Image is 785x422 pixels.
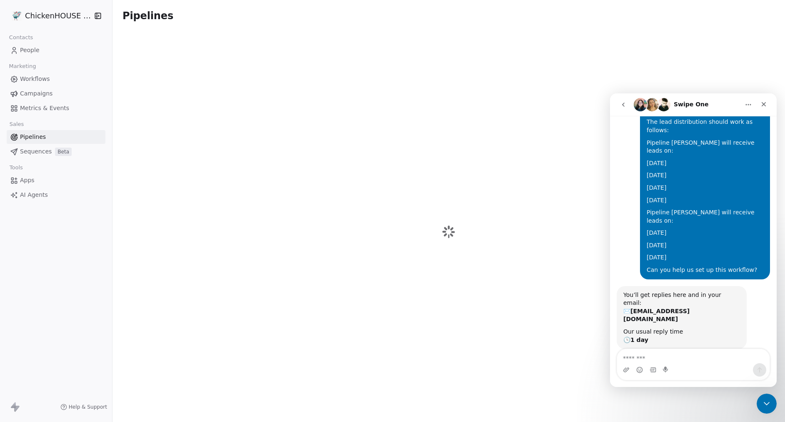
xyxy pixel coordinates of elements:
[6,118,27,131] span: Sales
[13,198,130,230] div: You’ll get replies here and in your email: ✉️
[37,160,153,168] div: [DATE]
[37,25,153,41] div: The lead distribution should work as follows:
[13,13,20,20] img: logo_orange.svg
[55,148,72,156] span: Beta
[7,173,105,187] a: Apps
[23,13,41,20] div: v 4.0.25
[40,273,46,280] button: Gif picker
[13,22,20,28] img: website_grey.svg
[7,193,137,256] div: You’ll get replies here and in your email:✉️[EMAIL_ADDRESS][DOMAIN_NAME]Our usual reply time🕒1 da...
[37,45,153,62] div: Pipeline [PERSON_NAME] will receive leads on:
[69,404,107,410] span: Help & Support
[26,273,33,280] button: Emoji picker
[20,133,46,141] span: Pipelines
[37,103,153,111] div: [DATE]
[7,188,105,202] a: AI Agents
[7,72,105,86] a: Workflows
[20,176,35,185] span: Apps
[20,243,38,250] b: 1 day
[7,256,160,270] textarea: Message…
[5,31,37,44] span: Contacts
[7,145,105,158] a: SequencesBeta
[22,22,93,28] div: Dominio: [DOMAIN_NAME]
[122,10,173,22] span: Pipelines
[10,9,89,23] button: ChickenHOUSE sas
[143,270,156,283] button: Send a message…
[7,101,105,115] a: Metrics & Events
[35,48,41,55] img: tab_domain_overview_orange.svg
[37,148,153,156] div: [DATE]
[12,11,22,21] img: 4.jpg
[7,43,105,57] a: People
[20,191,48,199] span: AI Agents
[7,87,105,100] a: Campaigns
[20,147,52,156] span: Sequences
[37,115,153,131] div: Pipeline [PERSON_NAME] will receive leads on:
[610,93,777,387] iframe: Intercom live chat
[37,78,153,86] div: [DATE]
[13,273,20,280] button: Upload attachment
[20,104,69,113] span: Metrics & Events
[93,49,138,55] div: Keyword (traffico)
[13,234,130,251] div: Our usual reply time 🕒
[7,193,160,274] div: Fin says…
[84,48,90,55] img: tab_keywords_by_traffic_grey.svg
[53,273,60,280] button: Start recording
[5,60,40,73] span: Marketing
[37,90,153,99] div: [DATE]
[20,46,40,55] span: People
[37,66,153,74] div: [DATE]
[6,161,26,174] span: Tools
[7,130,105,144] a: Pipelines
[37,136,153,144] div: [DATE]
[37,173,153,181] div: Can you help us set up this workflow?
[60,404,107,410] a: Help & Support
[20,89,52,98] span: Campaigns
[13,214,80,229] b: [EMAIL_ADDRESS][DOMAIN_NAME]
[44,49,64,55] div: Dominio
[25,10,92,21] span: ChickenHOUSE sas
[20,75,50,83] span: Workflows
[757,394,777,414] iframe: Intercom live chat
